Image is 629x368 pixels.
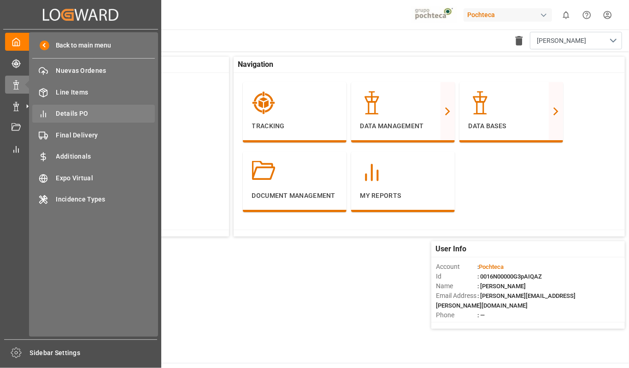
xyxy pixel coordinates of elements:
span: User Info [436,243,467,255]
span: : [477,263,504,270]
span: Navigation [238,59,274,70]
span: Phone [436,310,477,320]
span: Name [436,281,477,291]
span: Expo Virtual [56,173,155,183]
span: Additionals [56,152,155,161]
a: Line Items [32,83,155,101]
a: Expo Virtual [32,169,155,187]
a: My Cockpit [5,33,156,51]
span: Sidebar Settings [30,348,158,358]
a: Incidence Types [32,190,155,208]
a: Details PO [32,105,155,123]
span: Final Delivery [56,131,155,140]
a: Nuevas Ordenes [32,62,155,80]
p: Tracking [252,121,337,131]
div: Pochteca [464,8,552,22]
button: open menu [530,32,622,49]
span: Incidence Types [56,195,155,204]
span: : Shipper [477,321,500,328]
button: Help Center [576,5,597,25]
img: pochtecaImg.jpg_1689854062.jpg [412,7,458,23]
span: : [PERSON_NAME][EMAIL_ADDRESS][PERSON_NAME][DOMAIN_NAME] [436,292,576,309]
a: Final Delivery [32,126,155,144]
span: [PERSON_NAME] [537,36,586,46]
span: Pochteca [479,263,504,270]
span: : [PERSON_NAME] [477,283,526,290]
span: Details PO [56,109,155,119]
a: Additionals [32,148,155,166]
span: Back to main menu [49,41,112,50]
p: Document Management [252,191,337,201]
button: show 0 new notifications [556,5,576,25]
span: Account [436,262,477,272]
span: Email Address [436,291,477,301]
span: : 0016N00000G3pAIQAZ [477,273,542,280]
a: Tracking [5,54,156,72]
a: Document Management [5,119,156,137]
p: Data Bases [469,121,554,131]
p: Data Management [360,121,446,131]
span: Line Items [56,88,155,97]
button: Pochteca [464,6,556,24]
p: My Reports [360,191,446,201]
span: : — [477,312,485,319]
span: Nuevas Ordenes [56,66,155,76]
span: Account Type [436,320,477,330]
span: Id [436,272,477,281]
a: My Reports [5,140,156,158]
